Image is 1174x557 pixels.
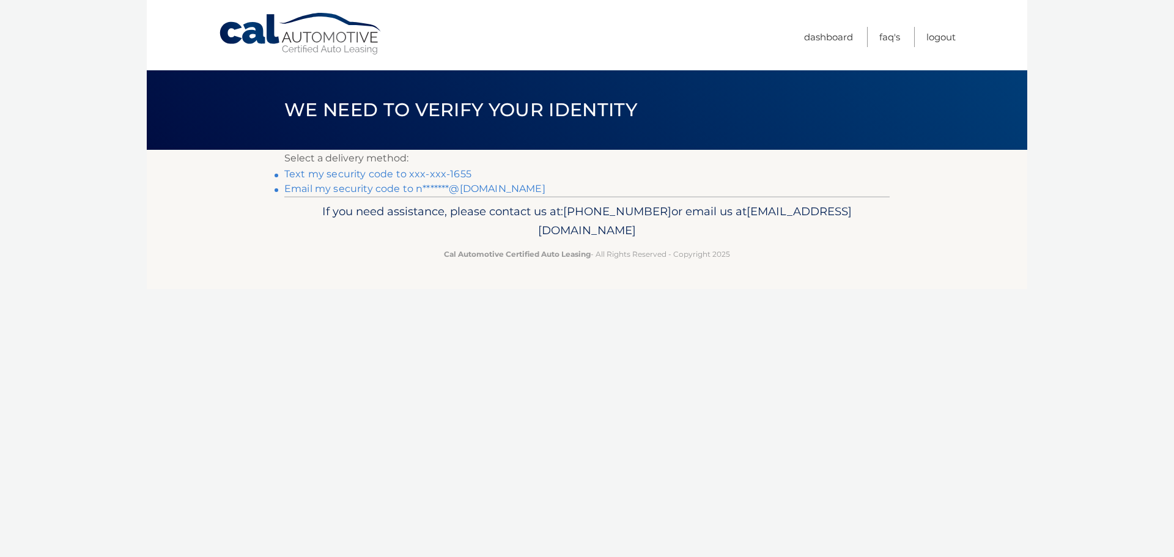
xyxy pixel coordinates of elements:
a: Email my security code to n*******@[DOMAIN_NAME] [284,183,545,194]
p: - All Rights Reserved - Copyright 2025 [292,248,882,260]
strong: Cal Automotive Certified Auto Leasing [444,249,591,259]
p: If you need assistance, please contact us at: or email us at [292,202,882,241]
a: Text my security code to xxx-xxx-1655 [284,168,471,180]
a: Dashboard [804,27,853,47]
span: [PHONE_NUMBER] [563,204,671,218]
a: Cal Automotive [218,12,383,56]
a: FAQ's [879,27,900,47]
span: We need to verify your identity [284,98,637,121]
a: Logout [926,27,956,47]
p: Select a delivery method: [284,150,890,167]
